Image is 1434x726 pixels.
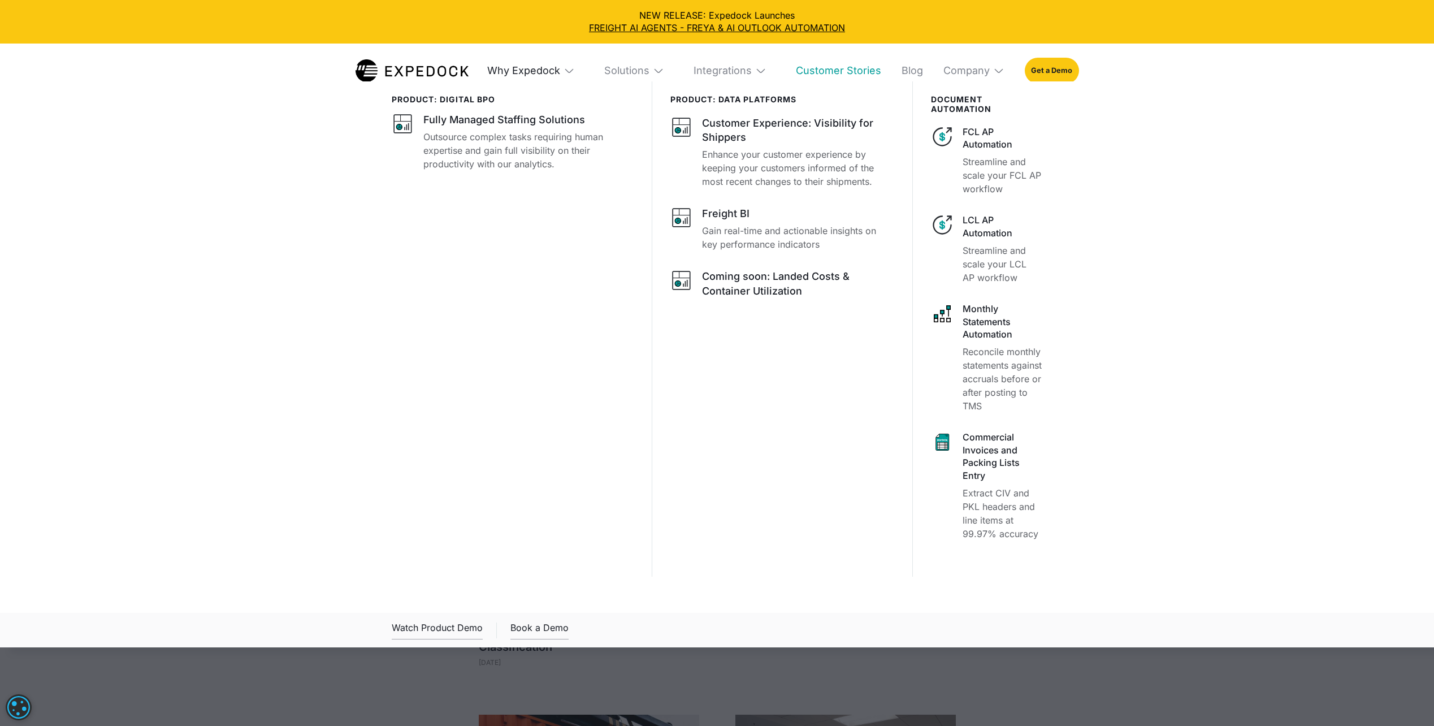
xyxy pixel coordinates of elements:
[931,214,1042,284] a: LCL AP AutomationStreamline and scale your LCL AP workflow
[487,64,560,77] div: Why Expedock
[963,345,1042,413] p: Reconcile monthly statements against accruals before or after posting to TMS
[392,113,634,171] a: Fully Managed Staffing SolutionsOutsource complex tasks requiring human expertise and gain full v...
[702,116,894,144] div: Customer Experience: Visibility for Shippers
[423,130,634,171] p: Outsource complex tasks requiring human expertise and gain full visibility on their productivity ...
[934,44,1013,98] div: Company
[963,214,1042,239] div: LCL AP Automation
[510,621,569,639] a: Book a Demo
[684,44,776,98] div: Integrations
[9,9,1425,34] div: NEW RELEASE: Expedock Launches
[963,302,1042,340] div: Monthly Statements Automation
[963,244,1042,284] p: Streamline and scale your LCL AP workflow
[943,64,990,77] div: Company
[423,113,585,127] div: Fully Managed Staffing Solutions
[670,116,894,188] a: Customer Experience: Visibility for ShippersEnhance your customer experience by keeping your cust...
[1377,672,1434,726] div: Chat-widget
[392,621,483,639] a: open lightbox
[670,95,894,105] div: PRODUCT: data platforms
[392,621,483,639] div: Watch Product Demo
[478,44,584,98] div: Why Expedock
[595,44,673,98] div: Solutions
[963,126,1042,151] div: FCL AP Automation
[931,95,1042,114] div: document automation
[9,21,1425,34] a: FREIGHT AI AGENTS - FREYA & AI OUTLOOK AUTOMATION
[694,64,752,77] div: Integrations
[963,431,1042,482] div: Commercial Invoices and Packing Lists Entry
[670,206,894,251] a: Freight BIGain real-time and actionable insights on key performance indicators
[931,126,1042,196] a: FCL AP AutomationStreamline and scale your FCL AP workflow
[702,148,894,188] p: Enhance your customer experience by keeping your customers informed of the most recent changes to...
[670,269,894,301] a: Coming soon: Landed Costs & Container Utilization
[392,95,634,105] div: product: digital bpo
[1377,672,1434,726] iframe: Chat Widget
[702,269,894,297] div: Coming soon: Landed Costs & Container Utilization
[963,486,1042,541] p: Extract CIV and PKL headers and line items at 99.97% accuracy
[702,224,894,251] p: Gain real-time and actionable insights on key performance indicators
[893,44,923,98] a: Blog
[931,431,1042,541] a: Commercial Invoices and Packing Lists EntryExtract CIV and PKL headers and line items at 99.97% a...
[787,44,881,98] a: Customer Stories
[963,155,1042,196] p: Streamline and scale your FCL AP workflow
[1025,58,1078,84] a: Get a Demo
[604,64,649,77] div: Solutions
[931,302,1042,413] a: Monthly Statements AutomationReconcile monthly statements against accruals before or after postin...
[702,206,750,221] div: Freight BI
